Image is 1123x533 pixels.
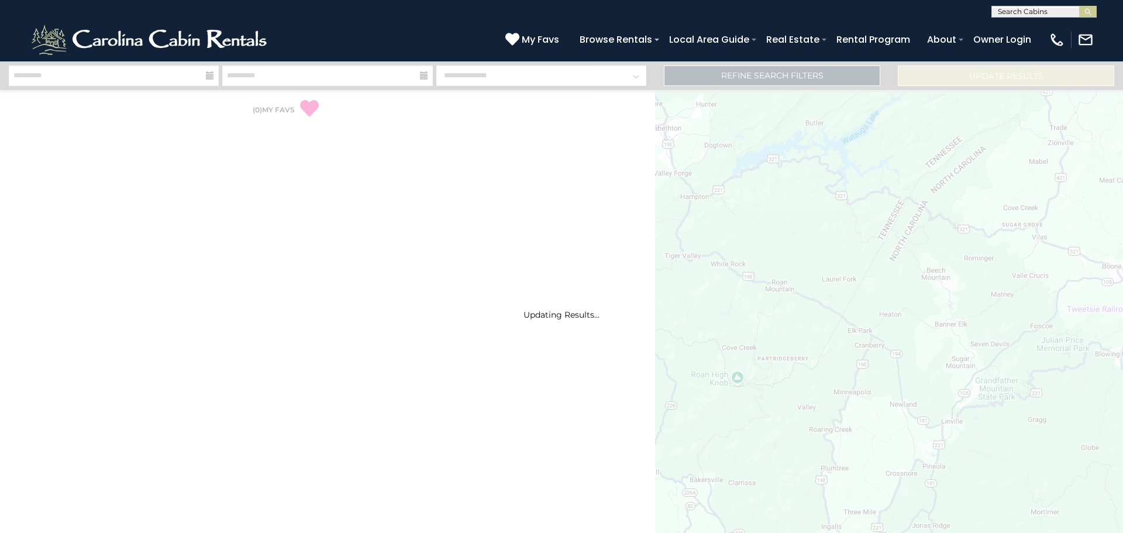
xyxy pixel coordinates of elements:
a: Real Estate [760,29,825,50]
a: Local Area Guide [663,29,755,50]
img: White-1-2.png [29,22,272,57]
img: phone-regular-white.png [1049,32,1065,48]
span: My Favs [522,32,559,47]
img: mail-regular-white.png [1077,32,1094,48]
a: Owner Login [967,29,1037,50]
a: About [921,29,962,50]
a: Rental Program [831,29,916,50]
a: My Favs [505,32,562,47]
a: Browse Rentals [574,29,658,50]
